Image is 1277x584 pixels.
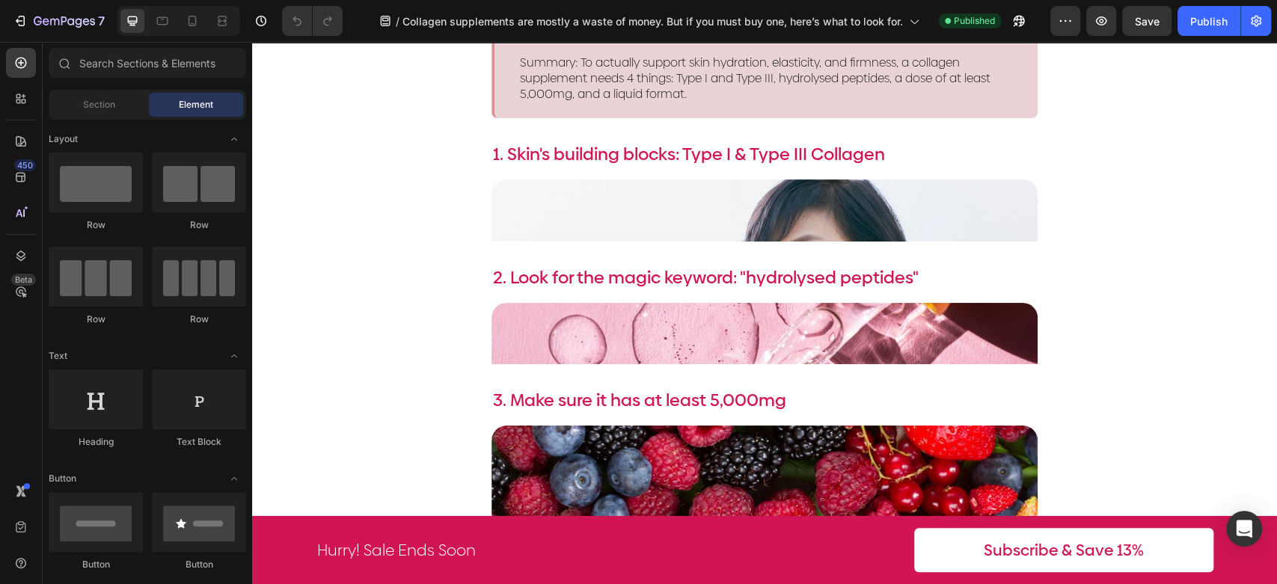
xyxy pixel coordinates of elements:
[732,498,892,518] p: Subscribe & Save 13%
[662,486,961,530] a: Subscribe & Save 13%
[152,218,246,232] div: Row
[241,102,784,124] p: 1. Skin's building blocks: Type I & Type III Collagen
[49,48,246,78] input: Search Sections & Elements
[402,13,903,29] span: Collagen supplements are mostly a waste of money. But if you must buy one, here’s what to look for.
[241,348,784,370] p: 3. Make sure it has at least 5,000mg
[152,313,246,326] div: Row
[49,472,76,485] span: Button
[282,6,343,36] div: Undo/Redo
[83,98,115,111] span: Section
[268,13,760,60] p: Summary: To actually support skin hydration, elasticity, and firmness, a collagen supplement need...
[49,313,143,326] div: Row
[1122,6,1172,36] button: Save
[11,274,36,286] div: Beta
[179,98,213,111] span: Element
[222,344,246,368] span: Toggle open
[241,225,784,248] p: 2. Look for the magic keyword: "hydrolysed peptides"
[252,42,1277,584] iframe: Design area
[14,159,36,171] div: 450
[239,138,786,396] img: gempages_574635138369979167-72fd22b9-eb2c-402f-a3e6-2147ab2742a7.jpg
[1226,511,1262,547] div: Open Intercom Messenger
[49,349,67,363] span: Text
[98,12,105,30] p: 7
[396,13,399,29] span: /
[6,6,111,36] button: 7
[954,14,995,28] span: Published
[1190,13,1228,29] div: Publish
[152,435,246,449] div: Text Block
[49,132,78,146] span: Layout
[49,218,143,232] div: Row
[239,261,786,519] img: gempages_574635138369979167-5c10ed5f-4b4a-47a4-8d22-219dc4027793.jpg
[1135,15,1160,28] span: Save
[1178,6,1240,36] button: Publish
[49,435,143,449] div: Heading
[222,127,246,151] span: Toggle open
[222,467,246,491] span: Toggle open
[49,558,143,571] div: Button
[152,558,246,571] div: Button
